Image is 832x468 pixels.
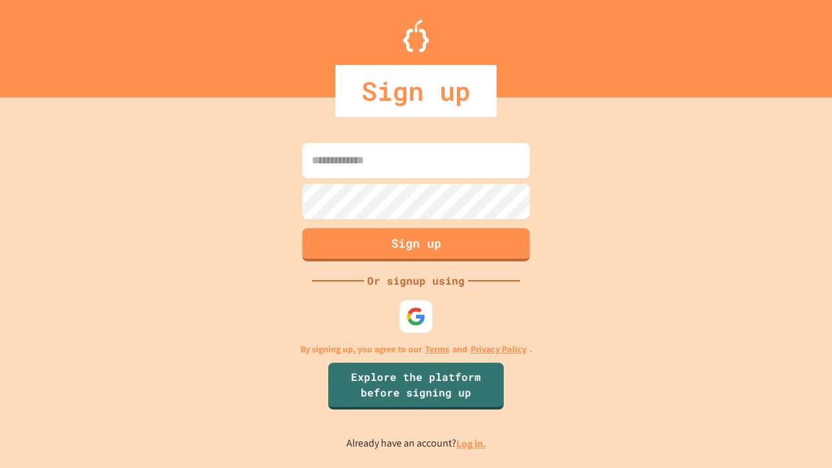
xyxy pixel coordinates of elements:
[346,435,486,452] p: Already have an account?
[328,363,504,409] a: Explore the platform before signing up
[456,437,486,450] a: Log in.
[425,343,449,356] a: Terms
[471,343,526,356] a: Privacy Policy
[302,228,530,261] button: Sign up
[406,307,426,326] img: google-icon.svg
[335,65,497,117] div: Sign up
[403,19,429,52] img: Logo.svg
[364,273,468,289] div: Or signup using
[300,343,532,356] p: By signing up, you agree to our and .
